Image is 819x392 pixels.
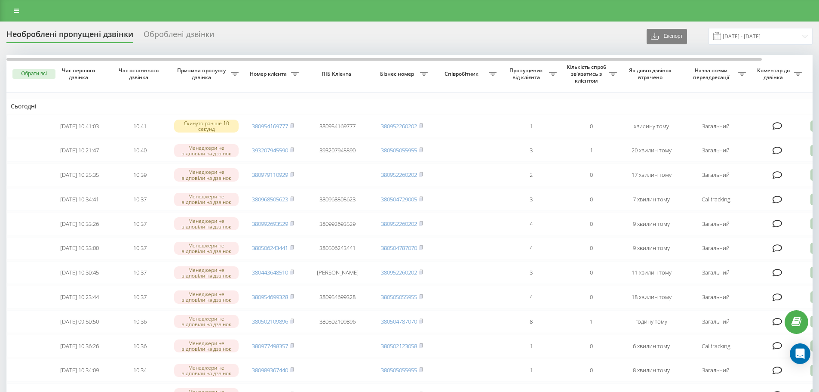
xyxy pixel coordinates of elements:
[647,29,687,44] button: Експорт
[174,120,239,133] div: Скинуто раніше 10 секунд
[681,213,750,235] td: Загальний
[174,266,239,279] div: Менеджери не відповіли на дзвінок
[681,286,750,309] td: Загальний
[501,115,561,138] td: 1
[174,67,231,80] span: Причина пропуску дзвінка
[376,71,420,77] span: Бізнес номер
[247,71,291,77] span: Номер клієнта
[681,115,750,138] td: Загальний
[501,164,561,186] td: 2
[303,286,372,309] td: 380954699328
[561,188,621,211] td: 0
[310,71,365,77] span: ПІБ Клієнта
[110,286,170,309] td: 10:37
[49,261,110,284] td: [DATE] 10:30:45
[303,237,372,260] td: 380506243441
[381,122,417,130] a: 380952260202
[117,67,163,80] span: Час останнього дзвінка
[681,237,750,260] td: Загальний
[110,335,170,358] td: 10:36
[621,359,681,382] td: 8 хвилин тому
[303,261,372,284] td: [PERSON_NAME]
[621,286,681,309] td: 18 хвилин тому
[303,115,372,138] td: 380954169777
[501,237,561,260] td: 4
[381,293,417,301] a: 380505055955
[381,269,417,276] a: 380952260202
[110,188,170,211] td: 10:37
[561,335,621,358] td: 0
[561,164,621,186] td: 0
[252,146,288,154] a: 393207945590
[49,213,110,235] td: [DATE] 10:33:26
[621,188,681,211] td: 7 хвилин тому
[174,168,239,181] div: Менеджери не відповіли на дзвінок
[621,310,681,333] td: годину тому
[501,286,561,309] td: 4
[681,310,750,333] td: Загальний
[621,139,681,162] td: 20 хвилин тому
[501,213,561,235] td: 4
[49,115,110,138] td: [DATE] 10:41:03
[381,366,417,374] a: 380505055955
[303,139,372,162] td: 393207945590
[621,213,681,235] td: 9 хвилин тому
[381,318,417,325] a: 380504787070
[505,67,549,80] span: Пропущених від клієнта
[56,67,103,80] span: Час першого дзвінка
[681,139,750,162] td: Загальний
[49,237,110,260] td: [DATE] 10:33:00
[621,335,681,358] td: 6 хвилин тому
[381,342,417,350] a: 380502123058
[174,242,239,255] div: Менеджери не відповіли на дзвінок
[110,237,170,260] td: 10:37
[790,343,810,364] div: Open Intercom Messenger
[681,164,750,186] td: Загальний
[303,310,372,333] td: 380502109896
[110,164,170,186] td: 10:39
[436,71,489,77] span: Співробітник
[501,261,561,284] td: 3
[49,335,110,358] td: [DATE] 10:36:26
[252,342,288,350] a: 380977498357
[681,261,750,284] td: Загальний
[561,359,621,382] td: 0
[561,237,621,260] td: 0
[565,64,609,84] span: Кількість спроб зв'язатись з клієнтом
[621,164,681,186] td: 17 хвилин тому
[501,188,561,211] td: 3
[110,359,170,382] td: 10:34
[252,122,288,130] a: 380954169777
[49,164,110,186] td: [DATE] 10:25:35
[303,188,372,211] td: 380968505623
[681,359,750,382] td: Загальний
[49,310,110,333] td: [DATE] 09:50:50
[252,366,288,374] a: 380989367440
[49,188,110,211] td: [DATE] 10:34:41
[621,237,681,260] td: 9 хвилин тому
[144,30,214,43] div: Оброблені дзвінки
[381,220,417,228] a: 380952260202
[561,139,621,162] td: 1
[110,115,170,138] td: 10:41
[110,261,170,284] td: 10:37
[755,67,794,80] span: Коментар до дзвінка
[501,335,561,358] td: 1
[49,359,110,382] td: [DATE] 10:34:09
[561,213,621,235] td: 0
[252,195,288,203] a: 380968505623
[6,30,133,43] div: Необроблені пропущені дзвінки
[628,67,675,80] span: Як довго дзвінок втрачено
[381,244,417,252] a: 380504787070
[561,115,621,138] td: 0
[49,139,110,162] td: [DATE] 10:21:47
[49,286,110,309] td: [DATE] 10:23:44
[381,171,417,179] a: 380952260202
[561,310,621,333] td: 1
[174,217,239,230] div: Менеджери не відповіли на дзвінок
[561,261,621,284] td: 0
[252,244,288,252] a: 380506243441
[174,364,239,377] div: Менеджери не відповіли на дзвінок
[501,310,561,333] td: 8
[686,67,738,80] span: Назва схеми переадресації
